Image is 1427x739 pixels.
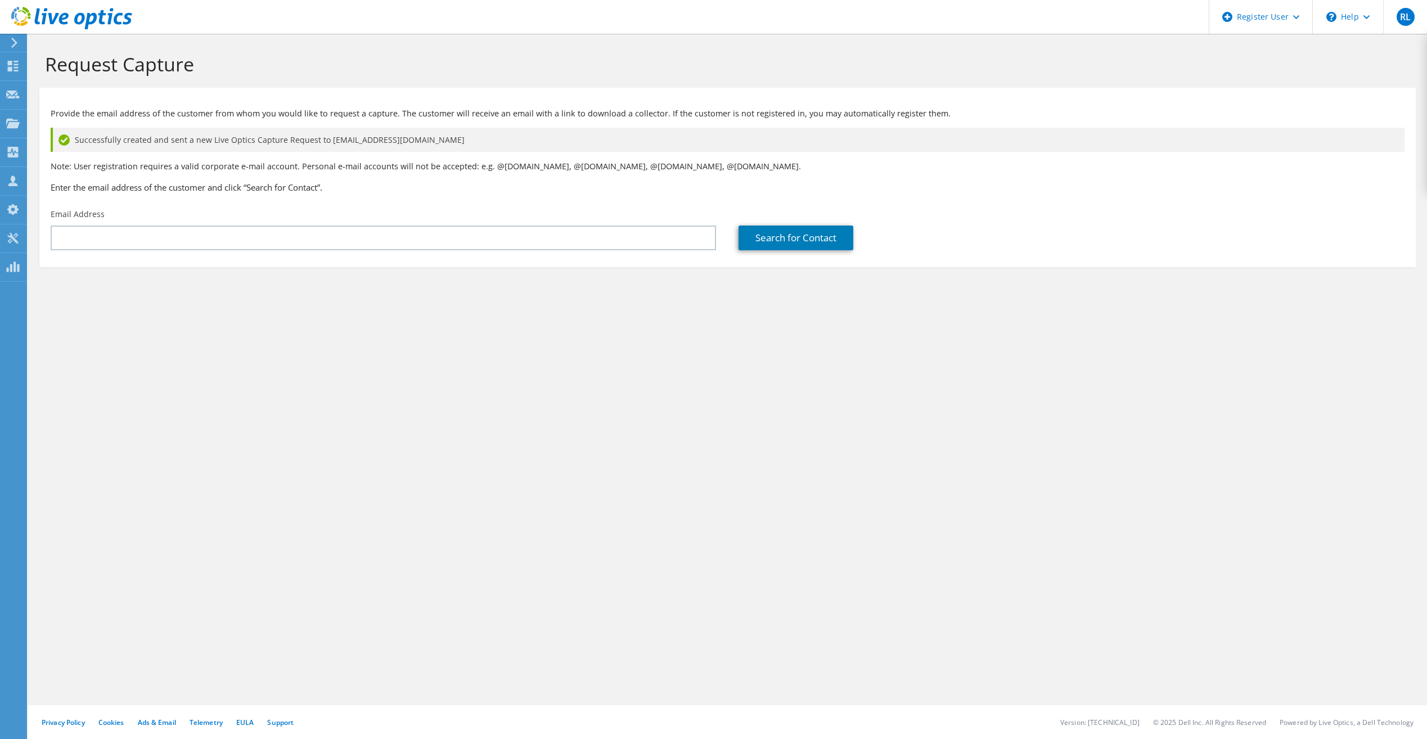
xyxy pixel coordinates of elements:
[98,718,124,727] a: Cookies
[1153,718,1266,727] li: © 2025 Dell Inc. All Rights Reserved
[51,107,1405,120] p: Provide the email address of the customer from whom you would like to request a capture. The cust...
[236,718,254,727] a: EULA
[45,52,1405,76] h1: Request Capture
[51,181,1405,193] h3: Enter the email address of the customer and click “Search for Contact”.
[267,718,294,727] a: Support
[1280,718,1414,727] li: Powered by Live Optics, a Dell Technology
[739,226,853,250] a: Search for Contact
[1326,12,1336,22] svg: \n
[51,209,105,220] label: Email Address
[1397,8,1415,26] span: RL
[42,718,85,727] a: Privacy Policy
[138,718,176,727] a: Ads & Email
[1060,718,1140,727] li: Version: [TECHNICAL_ID]
[51,160,1405,173] p: Note: User registration requires a valid corporate e-mail account. Personal e-mail accounts will ...
[75,134,465,146] span: Successfully created and sent a new Live Optics Capture Request to [EMAIL_ADDRESS][DOMAIN_NAME]
[190,718,223,727] a: Telemetry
